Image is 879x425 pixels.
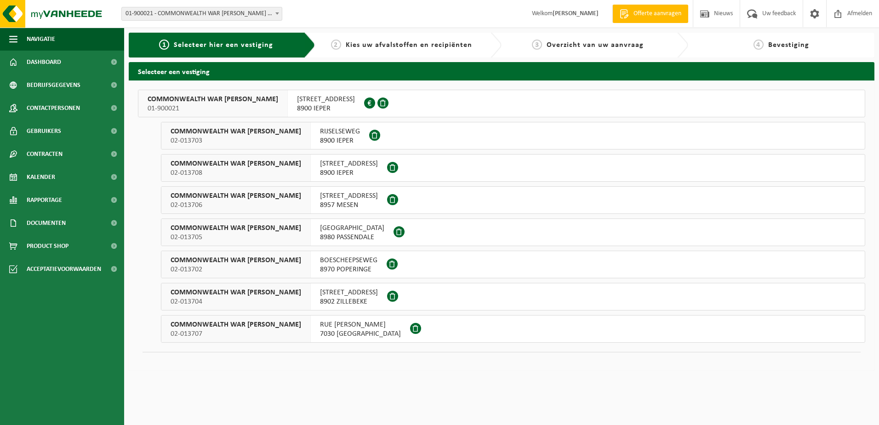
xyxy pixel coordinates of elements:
[171,224,301,233] span: COMMONWEALTH WAR [PERSON_NAME]
[532,40,542,50] span: 3
[320,224,384,233] span: [GEOGRAPHIC_DATA]
[553,10,599,17] strong: [PERSON_NAME]
[161,251,865,278] button: COMMONWEALTH WAR [PERSON_NAME] 02-013702 BOESCHEEPSEWEG8970 POPERINGE
[768,41,809,49] span: Bevestiging
[27,143,63,166] span: Contracten
[27,97,80,120] span: Contactpersonen
[320,256,377,265] span: BOESCHEEPSEWEG
[297,95,355,104] span: [STREET_ADDRESS]
[171,256,301,265] span: COMMONWEALTH WAR [PERSON_NAME]
[27,120,61,143] span: Gebruikers
[27,235,68,258] span: Product Shop
[161,315,865,343] button: COMMONWEALTH WAR [PERSON_NAME] 02-013707 RUE [PERSON_NAME]7030 [GEOGRAPHIC_DATA]
[331,40,341,50] span: 2
[171,329,301,339] span: 02-013707
[27,258,101,281] span: Acceptatievoorwaarden
[171,136,301,145] span: 02-013703
[129,62,874,80] h2: Selecteer een vestiging
[612,5,688,23] a: Offerte aanvragen
[148,104,278,113] span: 01-900021
[171,159,301,168] span: COMMONWEALTH WAR [PERSON_NAME]
[27,28,55,51] span: Navigatie
[161,122,865,149] button: COMMONWEALTH WAR [PERSON_NAME] 02-013703 RIJSELSEWEG8900 IEPER
[171,191,301,201] span: COMMONWEALTH WAR [PERSON_NAME]
[171,127,301,136] span: COMMONWEALTH WAR [PERSON_NAME]
[320,320,401,329] span: RUE [PERSON_NAME]
[161,186,865,214] button: COMMONWEALTH WAR [PERSON_NAME] 02-013706 [STREET_ADDRESS]8957 MESEN
[320,136,360,145] span: 8900 IEPER
[148,95,278,104] span: COMMONWEALTH WAR [PERSON_NAME]
[320,191,378,201] span: [STREET_ADDRESS]
[27,74,80,97] span: Bedrijfsgegevens
[320,168,378,178] span: 8900 IEPER
[171,288,301,297] span: COMMONWEALTH WAR [PERSON_NAME]
[297,104,355,113] span: 8900 IEPER
[171,233,301,242] span: 02-013705
[121,7,282,21] span: 01-900021 - COMMONWEALTH WAR GRAVES - IEPER
[171,320,301,329] span: COMMONWEALTH WAR [PERSON_NAME]
[171,297,301,306] span: 02-013704
[27,189,62,212] span: Rapportage
[753,40,764,50] span: 4
[171,168,301,178] span: 02-013708
[161,283,865,310] button: COMMONWEALTH WAR [PERSON_NAME] 02-013704 [STREET_ADDRESS]8902 ZILLEBEKE
[320,159,378,168] span: [STREET_ADDRESS]
[320,233,384,242] span: 8980 PASSENDALE
[161,218,865,246] button: COMMONWEALTH WAR [PERSON_NAME] 02-013705 [GEOGRAPHIC_DATA]8980 PASSENDALE
[5,405,154,425] iframe: chat widget
[159,40,169,50] span: 1
[27,166,55,189] span: Kalender
[171,201,301,210] span: 02-013706
[320,288,378,297] span: [STREET_ADDRESS]
[547,41,644,49] span: Overzicht van uw aanvraag
[138,90,865,117] button: COMMONWEALTH WAR [PERSON_NAME] 01-900021 [STREET_ADDRESS]8900 IEPER
[122,7,282,20] span: 01-900021 - COMMONWEALTH WAR GRAVES - IEPER
[320,265,377,274] span: 8970 POPERINGE
[320,127,360,136] span: RIJSELSEWEG
[27,212,66,235] span: Documenten
[161,154,865,182] button: COMMONWEALTH WAR [PERSON_NAME] 02-013708 [STREET_ADDRESS]8900 IEPER
[174,41,273,49] span: Selecteer hier een vestiging
[631,9,684,18] span: Offerte aanvragen
[27,51,61,74] span: Dashboard
[346,41,472,49] span: Kies uw afvalstoffen en recipiënten
[320,329,401,339] span: 7030 [GEOGRAPHIC_DATA]
[320,201,378,210] span: 8957 MESEN
[320,297,378,306] span: 8902 ZILLEBEKE
[171,265,301,274] span: 02-013702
